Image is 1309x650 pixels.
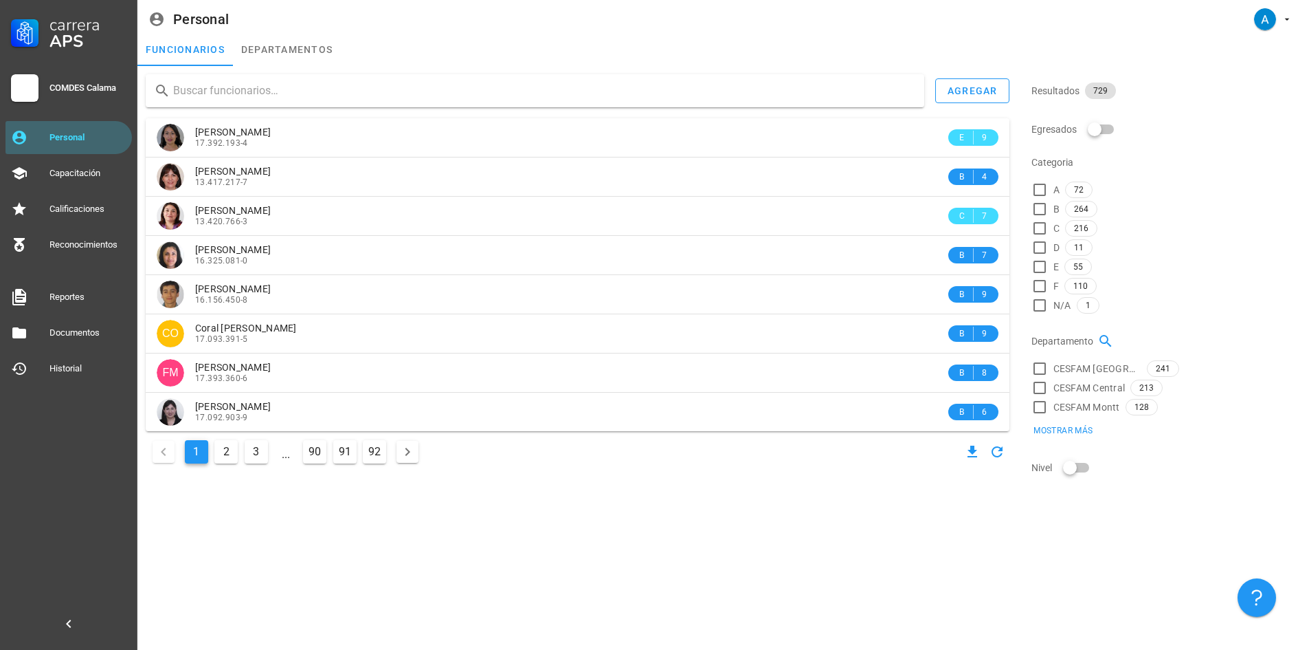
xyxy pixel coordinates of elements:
span: 9 [979,327,990,340]
div: Personal [173,12,229,27]
span: 9 [979,288,990,301]
input: Buscar funcionarios… [173,80,913,102]
span: 110 [1073,279,1088,294]
span: A [1053,183,1060,197]
span: 13.417.217-7 [195,177,248,187]
span: 729 [1093,83,1108,99]
button: Página actual, página 1 [185,440,208,464]
button: Ir a la página 91 [333,440,357,464]
span: 17.393.360-6 [195,373,248,383]
span: [PERSON_NAME] [195,401,271,412]
a: departamentos [233,33,341,66]
div: avatar [157,320,184,347]
span: E [1053,260,1059,274]
div: avatar [157,124,184,151]
div: Capacitación [49,168,126,179]
span: F [1053,279,1059,293]
span: B [956,366,967,380]
button: Ir a la página 90 [303,440,326,464]
span: FM [162,359,178,387]
span: 1 [1086,298,1090,313]
nav: Navegación de paginación [146,437,425,467]
span: B [956,248,967,262]
button: Ir a la página 3 [245,440,268,464]
span: 17.093.391-5 [195,334,248,344]
div: Personal [49,132,126,143]
div: avatar [157,163,184,191]
div: Historial [49,363,126,374]
span: 128 [1134,400,1149,415]
span: 9 [979,131,990,144]
span: Mostrar más [1033,426,1093,435]
span: 13.420.766-3 [195,217,248,226]
span: ... [275,441,297,463]
div: Reportes [49,292,126,303]
span: 8 [979,366,990,380]
a: Reportes [5,281,132,314]
div: Calificaciones [49,204,126,215]
div: avatar [157,241,184,269]
span: B [956,288,967,301]
div: avatar [1254,8,1276,30]
button: agregar [935,78,1009,103]
span: [PERSON_NAME] [195,244,271,255]
div: avatar [157,398,184,426]
span: 16.156.450-8 [195,295,248,305]
a: funcionarios [137,33,233,66]
div: Categoria [1031,146,1301,179]
div: Egresados [1031,113,1301,146]
a: Historial [5,352,132,385]
a: Personal [5,121,132,154]
span: 241 [1156,361,1170,376]
div: APS [49,33,126,50]
span: 17.092.903-9 [195,413,248,422]
div: Nivel [1031,451,1301,484]
span: [PERSON_NAME] [195,166,271,177]
span: CESFAM Central [1053,381,1126,395]
span: B [1053,202,1060,216]
div: Reconocimientos [49,239,126,250]
span: [PERSON_NAME] [195,283,271,294]
span: CESFAM [GEOGRAPHIC_DATA] [1053,362,1141,376]
a: Documentos [5,316,132,349]
a: Calificaciones [5,193,132,226]
span: 16.325.081-0 [195,256,248,266]
span: N/A [1053,299,1071,312]
span: CO [162,320,179,347]
div: COMDES Calama [49,83,126,94]
div: avatar [157,202,184,230]
span: 264 [1074,202,1088,217]
span: B [956,170,967,184]
span: 7 [979,209,990,223]
span: CESFAM Montt [1053,400,1120,414]
span: 6 [979,405,990,419]
div: Carrera [49,17,126,33]
span: E [956,131,967,144]
span: 11 [1074,240,1084,255]
a: Reconocimientos [5,228,132,261]
span: 7 [979,248,990,262]
div: avatar [157,359,184,387]
span: 213 [1139,380,1154,396]
button: Ir a la página 92 [363,440,386,464]
span: C [1053,221,1060,235]
a: Capacitación [5,157,132,190]
span: 72 [1074,182,1084,197]
div: agregar [947,85,998,96]
button: Mostrar más [1025,421,1101,440]
span: Coral [PERSON_NAME] [195,323,297,334]
span: C [956,209,967,223]
span: B [956,405,967,419]
span: [PERSON_NAME] [195,205,271,216]
div: Departamento [1031,325,1301,358]
span: 216 [1074,221,1088,236]
button: Ir a la página 2 [214,440,238,464]
span: B [956,327,967,340]
span: 17.392.193-4 [195,138,248,148]
span: [PERSON_NAME] [195,362,271,373]
span: 4 [979,170,990,184]
span: [PERSON_NAME] [195,127,271,138]
span: 55 [1073,259,1083,274]
div: avatar [157,281,184,308]
div: Resultados [1031,74,1301,107]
